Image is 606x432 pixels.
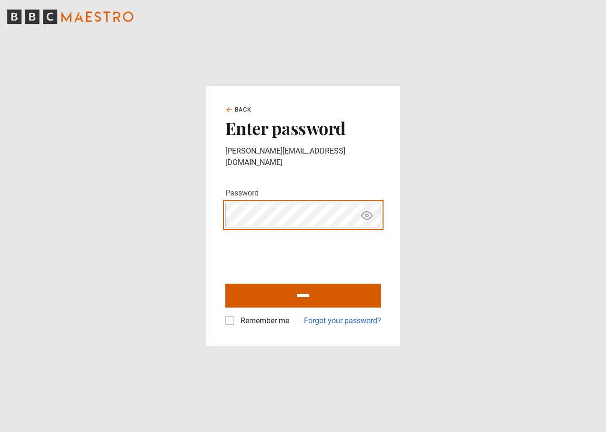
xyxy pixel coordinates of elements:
[225,105,252,114] a: Back
[225,118,381,138] h2: Enter password
[225,145,381,168] p: [PERSON_NAME][EMAIL_ADDRESS][DOMAIN_NAME]
[235,105,252,114] span: Back
[7,10,133,24] svg: BBC Maestro
[304,315,381,327] a: Forgot your password?
[225,187,259,199] label: Password
[237,315,289,327] label: Remember me
[359,207,375,224] button: Show password
[225,235,370,272] iframe: reCAPTCHA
